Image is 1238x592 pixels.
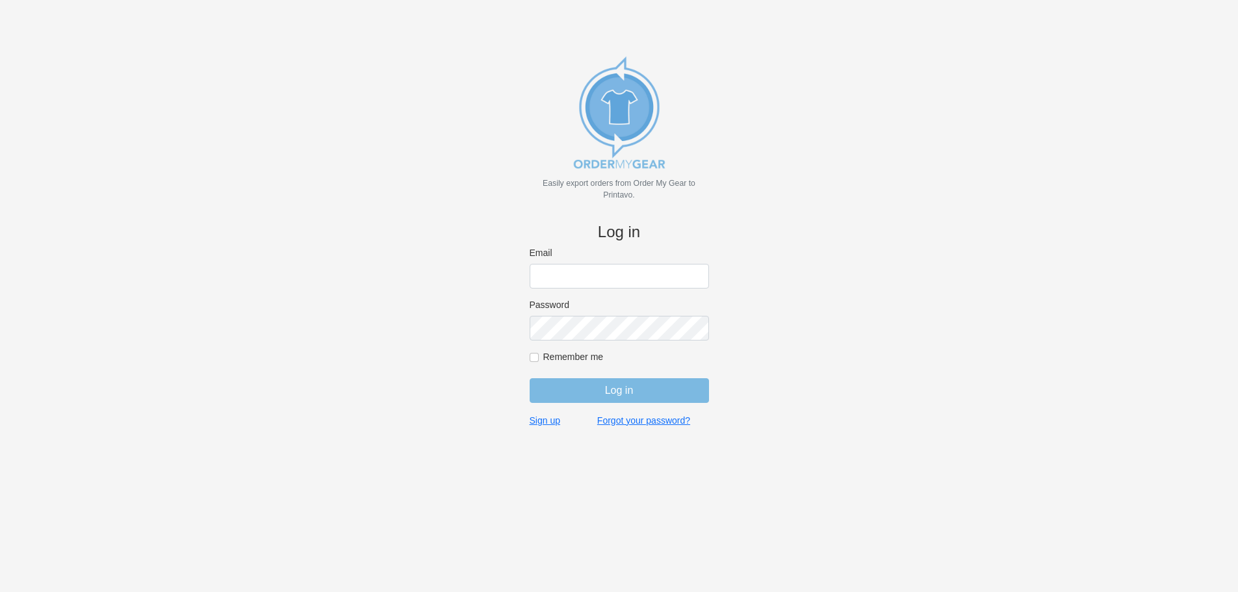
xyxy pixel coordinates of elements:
[530,415,560,426] a: Sign up
[530,177,709,201] p: Easily export orders from Order My Gear to Printavo.
[530,378,709,403] input: Log in
[543,351,709,363] label: Remember me
[597,415,690,426] a: Forgot your password?
[530,223,709,242] h4: Log in
[530,247,709,259] label: Email
[530,299,709,311] label: Password
[554,47,684,177] img: new_omg_export_logo-652582c309f788888370c3373ec495a74b7b3fc93c8838f76510ecd25890bcc4.png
